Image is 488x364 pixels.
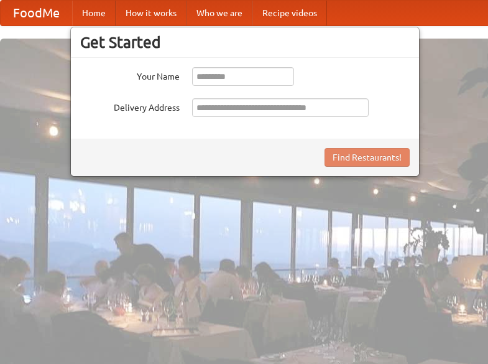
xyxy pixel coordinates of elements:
[1,1,72,26] a: FoodMe
[72,1,116,26] a: Home
[186,1,252,26] a: Who we are
[252,1,327,26] a: Recipe videos
[80,67,180,83] label: Your Name
[80,33,410,52] h3: Get Started
[116,1,186,26] a: How it works
[325,148,410,167] button: Find Restaurants!
[80,98,180,114] label: Delivery Address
